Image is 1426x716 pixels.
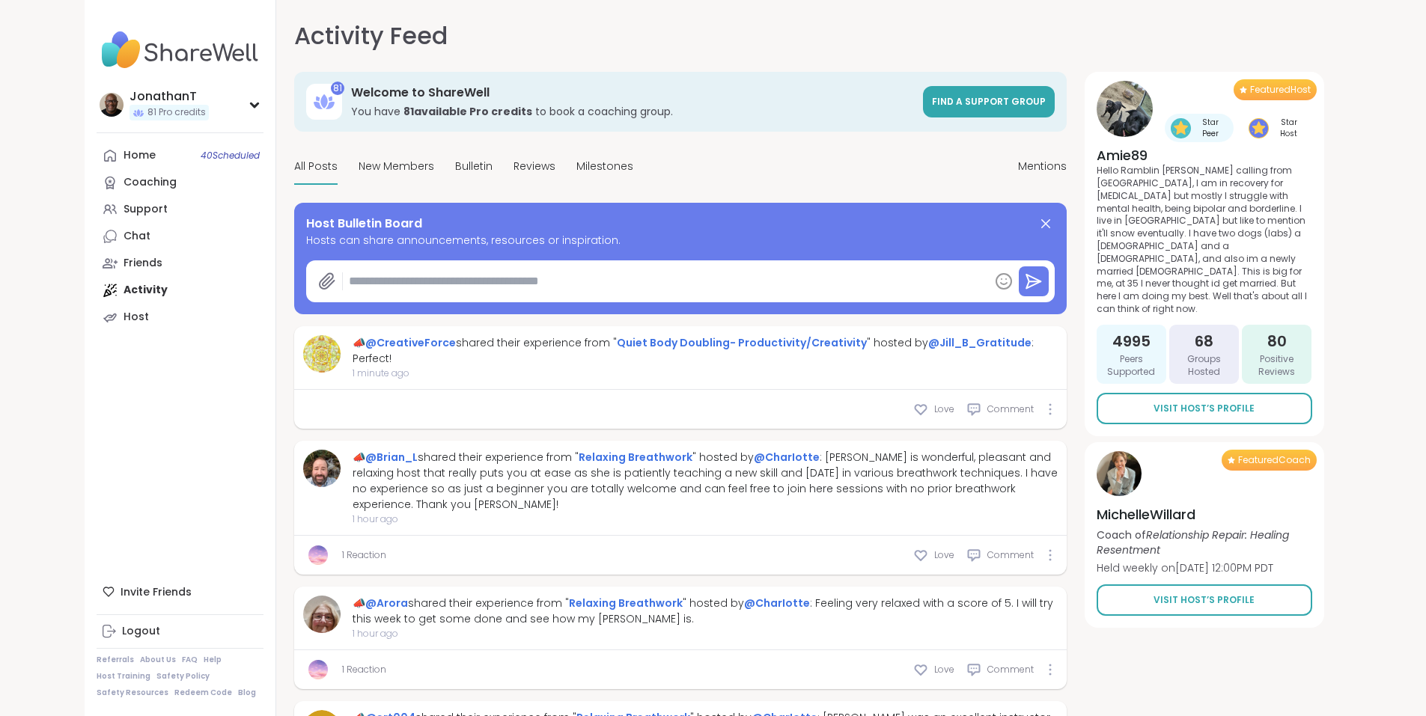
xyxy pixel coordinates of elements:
[294,159,338,174] span: All Posts
[1112,331,1151,352] span: 4995
[455,159,493,174] span: Bulletin
[579,450,692,465] a: Relaxing Breathwork
[365,450,418,465] a: @Brian_L
[303,335,341,373] img: CreativeForce
[140,655,176,665] a: About Us
[1194,117,1228,139] span: Star Peer
[97,578,263,605] div: Invite Friends
[1250,84,1311,96] span: Featured Host
[97,223,263,250] a: Chat
[1018,159,1067,174] span: Mentions
[353,450,1058,512] div: 📣 shared their experience from " " hosted by : [PERSON_NAME] is wonderful, pleasant and relaxing ...
[124,229,150,244] div: Chat
[147,106,206,119] span: 81 Pro credits
[744,596,810,611] a: @CharIotte
[97,24,263,76] img: ShareWell Nav Logo
[303,450,341,487] img: Brian_L
[174,688,232,698] a: Redeem Code
[201,150,260,162] span: 40 Scheduled
[182,655,198,665] a: FAQ
[353,367,1058,380] span: 1 minute ago
[122,624,160,639] div: Logout
[294,18,448,54] h1: Activity Feed
[97,618,263,645] a: Logout
[987,548,1034,562] span: Comment
[342,548,386,562] a: 1 Reaction
[331,82,344,95] div: 81
[923,86,1055,117] a: Find a support group
[308,660,328,679] img: CharIotte
[1267,331,1287,352] span: 80
[987,663,1034,676] span: Comment
[351,85,914,101] h3: Welcome to ShareWell
[204,655,222,665] a: Help
[1154,593,1255,607] span: Visit Host’s Profile
[124,256,162,271] div: Friends
[1097,165,1312,316] p: Hello Ramblin [PERSON_NAME] calling from [GEOGRAPHIC_DATA], I am in recovery for [MEDICAL_DATA] b...
[1195,331,1213,352] span: 68
[1238,454,1311,466] span: Featured Coach
[1097,451,1142,496] img: MichelleWillard
[353,512,1058,526] span: 1 hour ago
[342,663,386,676] a: 1 Reaction
[617,335,867,350] a: Quiet Body Doubling- Productivity/Creativity
[1097,584,1312,616] a: Visit Host’s Profile
[97,196,263,223] a: Support
[1097,505,1312,524] h4: MichelleWillard
[403,104,532,119] b: 81 available Pro credit s
[1103,353,1160,379] span: Peers Supported
[987,403,1034,416] span: Comment
[1097,393,1312,424] a: Visit Host’s Profile
[124,310,149,325] div: Host
[97,304,263,331] a: Host
[754,450,820,465] a: @CharIotte
[97,655,134,665] a: Referrals
[351,104,914,119] h3: You have to book a coaching group.
[124,202,168,217] div: Support
[156,671,210,682] a: Safety Policy
[365,335,456,350] a: @CreativeForce
[1175,353,1233,379] span: Groups Hosted
[130,88,209,105] div: JonathanT
[306,233,1055,248] span: Hosts can share announcements, resources or inspiration.
[100,93,124,117] img: JonathanT
[932,95,1046,108] span: Find a support group
[353,596,1058,627] div: 📣 shared their experience from " " hosted by : Feeling very relaxed with a score of 5. I will try...
[124,148,156,163] div: Home
[308,545,328,565] img: CharIotte
[303,596,341,633] img: Arora
[353,335,1058,367] div: 📣 shared their experience from " " hosted by : Perfect!
[514,159,555,174] span: Reviews
[97,250,263,277] a: Friends
[1097,81,1153,137] img: Amie89
[359,159,434,174] span: New Members
[1171,118,1191,138] img: Star Peer
[1097,560,1312,575] p: Held weekly on [DATE] 12:00PM PDT
[934,403,954,416] span: Love
[934,663,954,676] span: Love
[1097,527,1289,557] i: Relationship Repair: Healing Resentment
[1097,527,1312,557] p: Coach of
[97,142,263,169] a: Home40Scheduled
[1249,118,1269,138] img: Star Host
[97,688,168,698] a: Safety Resources
[97,169,263,196] a: Coaching
[1272,117,1306,139] span: Star Host
[238,688,256,698] a: Blog
[1154,402,1255,415] span: Visit Host’s Profile
[306,215,422,233] span: Host Bulletin Board
[353,627,1058,640] span: 1 hour ago
[569,596,683,611] a: Relaxing Breathwork
[934,548,954,562] span: Love
[1248,353,1305,379] span: Positive Reviews
[365,596,408,611] a: @Arora
[97,671,150,682] a: Host Training
[124,175,177,190] div: Coaching
[576,159,633,174] span: Milestones
[928,335,1032,350] a: @Jill_B_Gratitude
[1097,146,1312,165] h4: Amie89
